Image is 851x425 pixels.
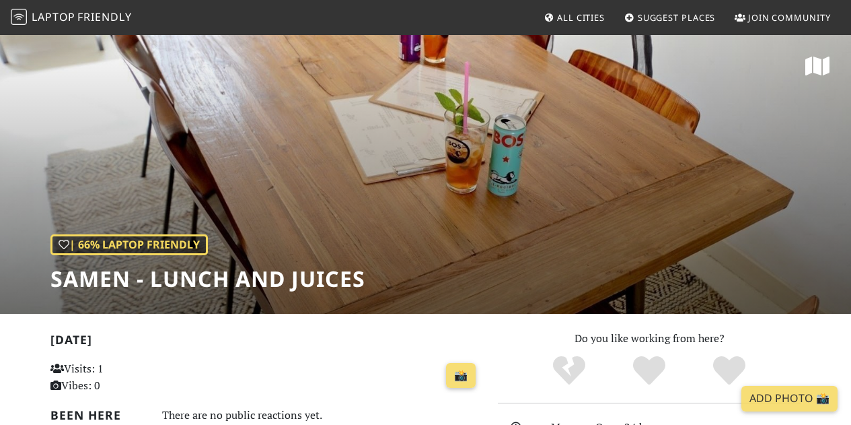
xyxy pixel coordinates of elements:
div: No [529,354,609,388]
a: 📸 [446,363,476,389]
span: Suggest Places [638,11,716,24]
div: There are no public reactions yet. [162,405,482,425]
div: Yes [609,354,690,388]
a: Add Photo 📸 [741,386,838,412]
h2: [DATE] [50,333,482,352]
a: Suggest Places [619,5,721,30]
span: Friendly [77,9,131,24]
p: Do you like working from here? [498,330,801,348]
span: Join Community [748,11,831,24]
img: LaptopFriendly [11,9,27,25]
a: All Cities [538,5,610,30]
div: Definitely! [689,354,769,388]
a: Join Community [729,5,836,30]
span: Laptop [32,9,75,24]
div: | 66% Laptop Friendly [50,234,208,256]
h1: Samen - Lunch and Juices [50,266,365,292]
span: All Cities [557,11,605,24]
h2: Been here [50,408,146,422]
p: Visits: 1 Vibes: 0 [50,360,184,395]
a: LaptopFriendly LaptopFriendly [11,6,132,30]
